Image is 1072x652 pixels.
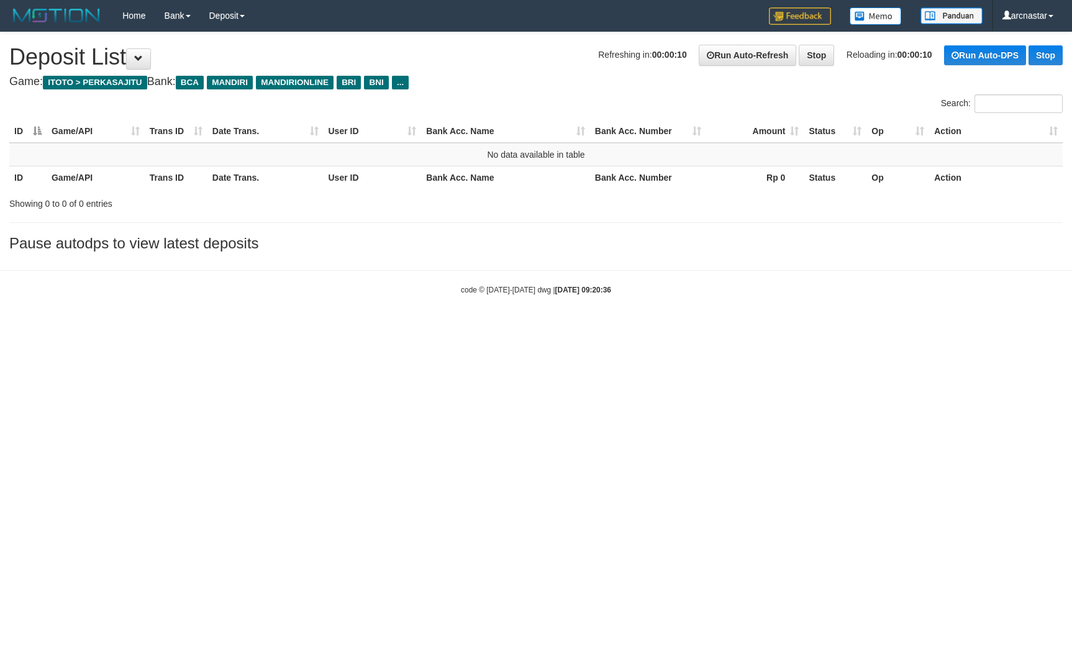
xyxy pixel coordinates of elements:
[9,76,1063,88] h4: Game: Bank:
[866,120,929,143] th: Op: activate to sort column ascending
[256,76,334,89] span: MANDIRIONLINE
[974,94,1063,113] input: Search:
[47,120,145,143] th: Game/API: activate to sort column ascending
[324,166,422,189] th: User ID
[337,76,361,89] span: BRI
[461,286,611,294] small: code © [DATE]-[DATE] dwg |
[9,6,104,25] img: MOTION_logo.png
[9,45,1063,70] h1: Deposit List
[920,7,983,24] img: panduan.png
[9,235,1063,251] h3: Pause autodps to view latest deposits
[804,120,866,143] th: Status: activate to sort column ascending
[421,120,590,143] th: Bank Acc. Name: activate to sort column ascending
[897,50,932,60] strong: 00:00:10
[847,50,932,60] span: Reloading in:
[706,166,804,189] th: Rp 0
[1029,45,1063,65] a: Stop
[804,166,866,189] th: Status
[145,166,207,189] th: Trans ID
[207,166,324,189] th: Date Trans.
[555,286,611,294] strong: [DATE] 09:20:36
[590,166,706,189] th: Bank Acc. Number
[706,120,804,143] th: Amount: activate to sort column ascending
[699,45,796,66] a: Run Auto-Refresh
[9,192,437,210] div: Showing 0 to 0 of 0 entries
[941,94,1063,113] label: Search:
[43,76,147,89] span: ITOTO > PERKASAJITU
[324,120,422,143] th: User ID: activate to sort column ascending
[929,120,1063,143] th: Action: activate to sort column ascending
[421,166,590,189] th: Bank Acc. Name
[944,45,1026,65] a: Run Auto-DPS
[590,120,706,143] th: Bank Acc. Number: activate to sort column ascending
[652,50,687,60] strong: 00:00:10
[47,166,145,189] th: Game/API
[850,7,902,25] img: Button%20Memo.svg
[207,76,253,89] span: MANDIRI
[145,120,207,143] th: Trans ID: activate to sort column ascending
[9,120,47,143] th: ID: activate to sort column descending
[866,166,929,189] th: Op
[769,7,831,25] img: Feedback.jpg
[9,166,47,189] th: ID
[929,166,1063,189] th: Action
[799,45,834,66] a: Stop
[598,50,686,60] span: Refreshing in:
[392,76,409,89] span: ...
[176,76,204,89] span: BCA
[9,143,1063,166] td: No data available in table
[364,76,388,89] span: BNI
[207,120,324,143] th: Date Trans.: activate to sort column ascending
